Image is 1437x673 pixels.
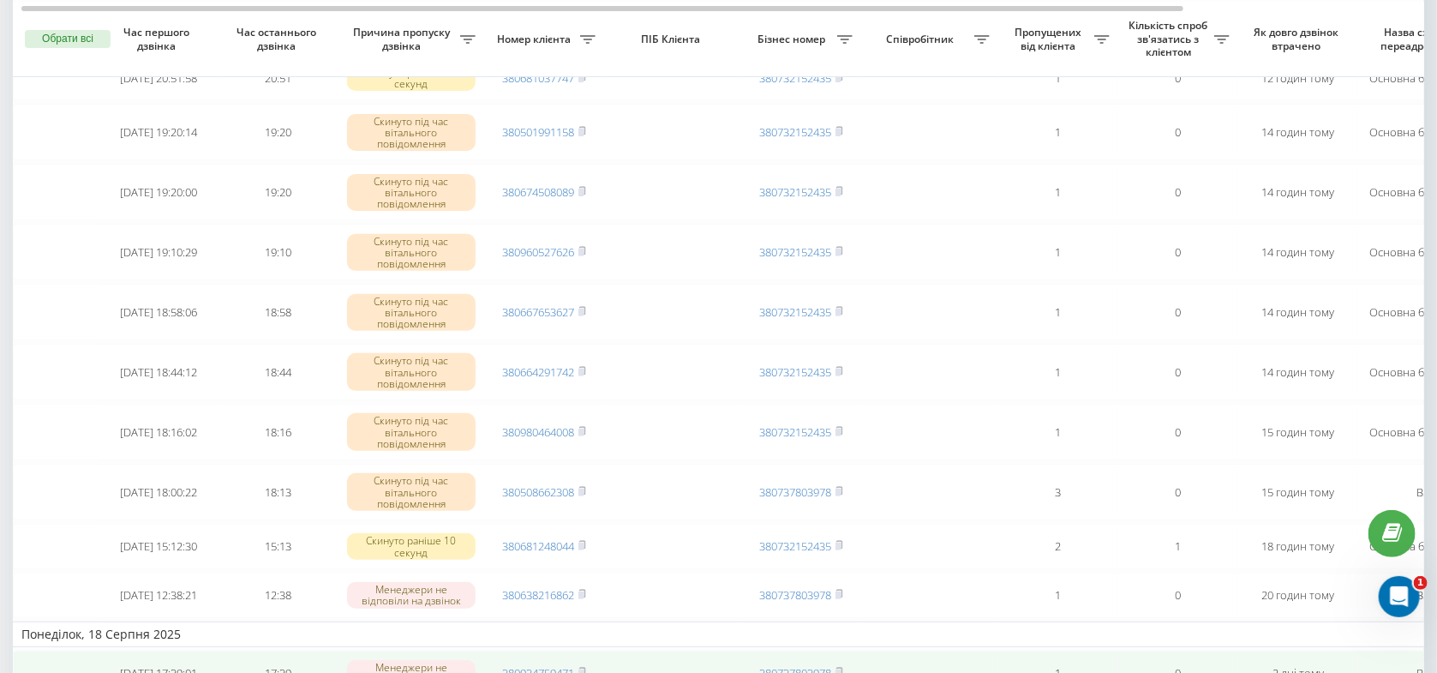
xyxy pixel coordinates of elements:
td: 14 годин тому [1238,104,1358,160]
td: 1 [998,164,1118,220]
span: Кількість спроб зв'язатись з клієнтом [1127,19,1214,59]
td: 0 [1118,104,1238,160]
a: 380980464008 [502,424,574,440]
div: Скинуто під час вітального повідомлення [347,114,476,152]
td: 0 [1118,464,1238,520]
div: Скинуто під час вітального повідомлення [347,353,476,391]
a: 380501991158 [502,124,574,140]
td: 12 годин тому [1238,56,1358,101]
a: 380638216862 [502,587,574,603]
td: 1 [1118,524,1238,569]
a: 380732152435 [759,424,831,440]
td: 18 годин тому [1238,524,1358,569]
td: [DATE] 15:12:30 [99,524,219,569]
a: 380667653627 [502,304,574,320]
span: Час останнього дзвінка [232,26,325,52]
td: 20 годин тому [1238,573,1358,618]
td: 0 [1118,164,1238,220]
td: 0 [1118,404,1238,460]
td: 1 [998,104,1118,160]
td: 1 [998,404,1118,460]
a: 380674508089 [502,184,574,200]
button: Обрати всі [25,30,111,49]
div: Скинуто під час вітального повідомлення [347,413,476,451]
span: Причина пропуску дзвінка [347,26,460,52]
td: 2 [998,524,1118,569]
a: 380732152435 [759,124,831,140]
span: 1 [1414,576,1428,590]
div: Скинуто раніше 10 секунд [347,533,476,559]
td: 0 [1118,224,1238,280]
td: 0 [1118,573,1238,618]
td: [DATE] 12:38:21 [99,573,219,618]
td: 19:10 [219,224,338,280]
td: 0 [1118,344,1238,400]
td: 1 [998,56,1118,101]
span: Співробітник [870,33,974,46]
td: 14 годин тому [1238,164,1358,220]
span: Номер клієнта [493,33,580,46]
a: 380664291742 [502,364,574,380]
a: 380681248044 [502,538,574,554]
td: 1 [998,344,1118,400]
td: 1 [998,573,1118,618]
td: [DATE] 19:20:14 [99,104,219,160]
a: 380737803978 [759,484,831,500]
a: 380737803978 [759,587,831,603]
span: Пропущених від клієнта [1007,26,1094,52]
td: 15 годин тому [1238,404,1358,460]
div: Скинуто під час вітального повідомлення [347,174,476,212]
a: 380732152435 [759,304,831,320]
a: 380732152435 [759,70,831,86]
div: Скинуто під час вітального повідомлення [347,234,476,272]
td: 1 [998,224,1118,280]
td: [DATE] 19:20:00 [99,164,219,220]
span: ПІБ Клієнта [619,33,727,46]
td: 18:16 [219,404,338,460]
td: [DATE] 19:10:29 [99,224,219,280]
td: [DATE] 20:51:58 [99,56,219,101]
a: 380681037747 [502,70,574,86]
iframe: Intercom live chat [1379,576,1420,617]
a: 380732152435 [759,184,831,200]
a: 380732152435 [759,244,831,260]
a: 380508662308 [502,484,574,500]
td: 14 годин тому [1238,224,1358,280]
td: 0 [1118,284,1238,340]
span: Бізнес номер [750,33,837,46]
div: Скинуто під час вітального повідомлення [347,294,476,332]
td: 14 годин тому [1238,344,1358,400]
div: Менеджери не відповіли на дзвінок [347,582,476,608]
a: 380732152435 [759,538,831,554]
span: Час першого дзвінка [112,26,205,52]
td: 18:13 [219,464,338,520]
a: 380960527626 [502,244,574,260]
td: 15:13 [219,524,338,569]
td: 18:44 [219,344,338,400]
td: 18:58 [219,284,338,340]
a: 380732152435 [759,364,831,380]
td: 19:20 [219,164,338,220]
td: 15 годин тому [1238,464,1358,520]
div: Скинуто раніше 10 секунд [347,65,476,91]
td: 3 [998,464,1118,520]
td: [DATE] 18:58:06 [99,284,219,340]
span: Як довго дзвінок втрачено [1252,26,1344,52]
td: [DATE] 18:44:12 [99,344,219,400]
td: [DATE] 18:16:02 [99,404,219,460]
div: Скинуто під час вітального повідомлення [347,473,476,511]
td: 19:20 [219,104,338,160]
td: 14 годин тому [1238,284,1358,340]
td: 0 [1118,56,1238,101]
td: [DATE] 18:00:22 [99,464,219,520]
td: 1 [998,284,1118,340]
td: 12:38 [219,573,338,618]
td: 20:51 [219,56,338,101]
